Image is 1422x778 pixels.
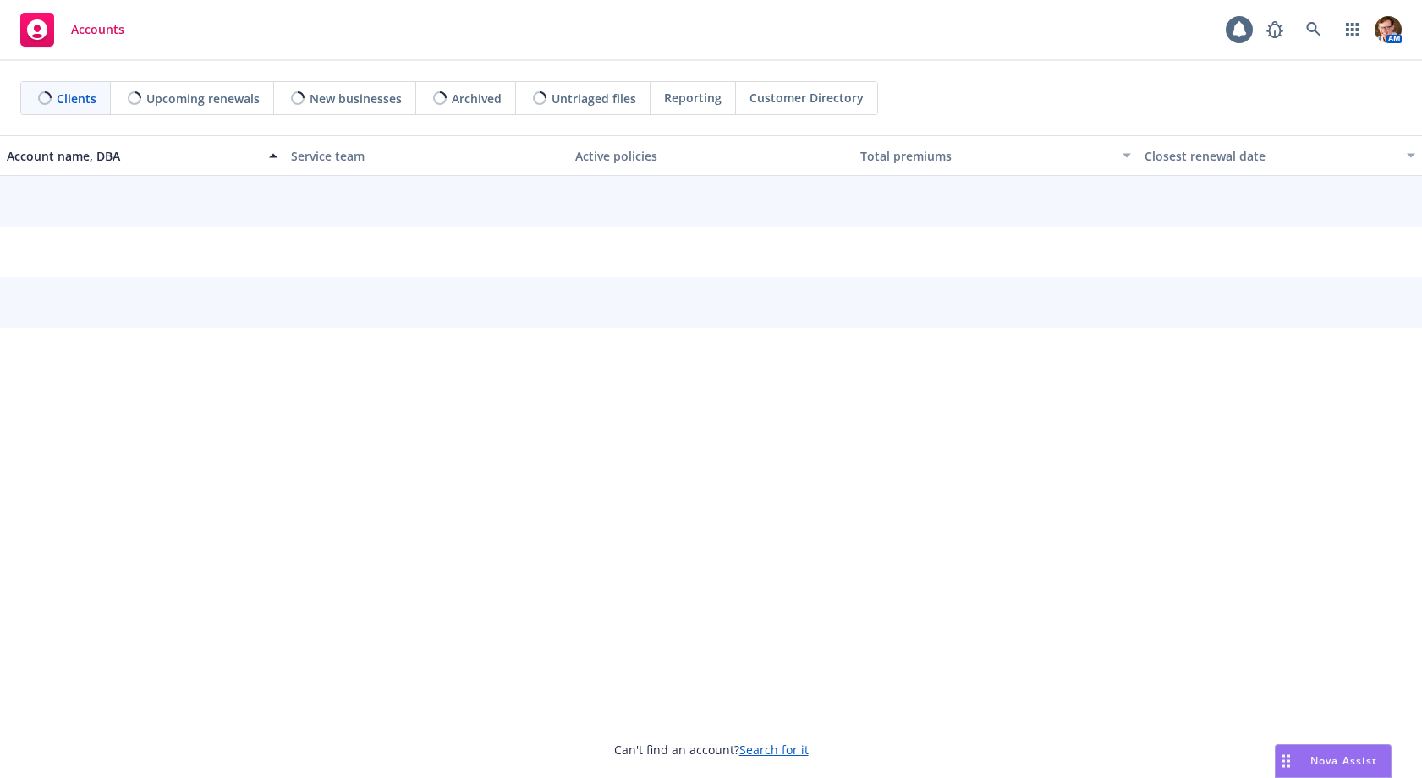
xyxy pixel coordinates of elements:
a: Report a Bug [1258,13,1292,47]
div: Active policies [575,147,846,165]
span: New businesses [310,90,402,107]
img: photo [1375,16,1402,43]
a: Accounts [14,6,131,53]
button: Active policies [568,135,853,176]
span: Clients [57,90,96,107]
div: Drag to move [1276,745,1297,777]
button: Total premiums [854,135,1138,176]
div: Service team [291,147,562,165]
a: Search for it [739,742,809,758]
span: Archived [452,90,502,107]
span: Untriaged files [552,90,636,107]
div: Total premiums [860,147,1112,165]
span: Upcoming renewals [146,90,260,107]
span: Accounts [71,23,124,36]
span: Can't find an account? [614,741,809,759]
div: Closest renewal date [1145,147,1397,165]
div: Account name, DBA [7,147,259,165]
span: Customer Directory [749,89,864,107]
button: Closest renewal date [1138,135,1422,176]
a: Search [1297,13,1331,47]
span: Nova Assist [1310,753,1377,768]
button: Nova Assist [1275,744,1392,778]
a: Switch app [1336,13,1370,47]
span: Reporting [664,89,722,107]
button: Service team [284,135,568,176]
